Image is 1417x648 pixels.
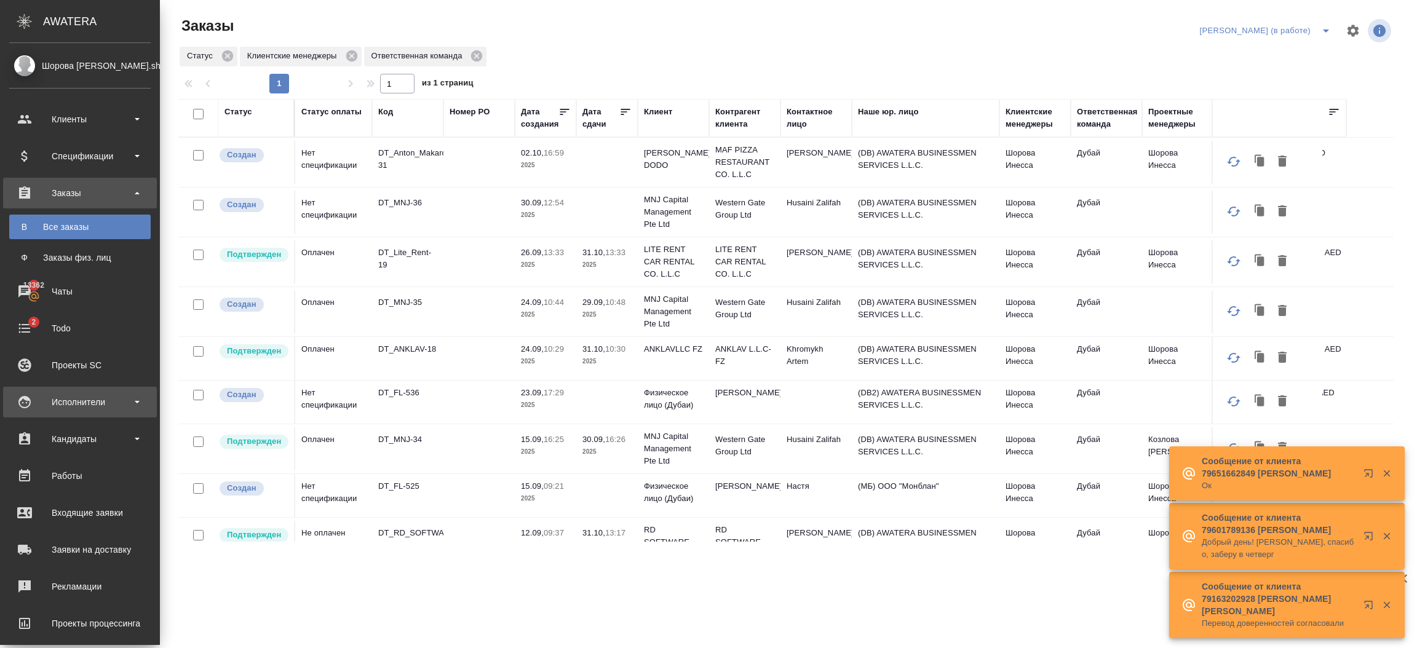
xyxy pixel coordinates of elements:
[521,355,570,368] p: 2025
[715,106,774,130] div: Контрагент клиента
[9,184,151,202] div: Заказы
[295,191,372,234] td: Нет спецификации
[227,482,256,494] p: Создан
[1219,247,1248,276] button: Обновить
[1374,531,1399,542] button: Закрыть
[544,528,564,537] p: 09:37
[521,435,544,444] p: 15.09,
[544,198,564,207] p: 12:54
[644,480,703,505] p: Физическое лицо (Дубаи)
[1272,200,1293,223] button: Удалить
[295,141,372,184] td: Нет спецификации
[227,345,281,357] p: Подтвержден
[999,240,1071,283] td: Шорова Инесса
[780,141,852,184] td: [PERSON_NAME]
[227,298,256,310] p: Создан
[521,309,570,321] p: 2025
[582,309,632,321] p: 2025
[1142,141,1213,184] td: Шорова Инесса
[1338,16,1368,45] span: Настроить таблицу
[1202,480,1355,492] p: Ок
[1248,299,1272,323] button: Клонировать
[644,430,703,467] p: MNJ Capital Management Pte Ltd
[858,106,919,118] div: Наше юр. лицо
[3,313,157,344] a: 2Todo
[9,215,151,239] a: ВВсе заказы
[1202,455,1355,480] p: Сообщение от клиента 79651662849 [PERSON_NAME]
[378,387,437,399] p: DT_FL-536
[1202,580,1355,617] p: Сообщение от клиента 79163202928 [PERSON_NAME] [PERSON_NAME]
[1272,390,1293,413] button: Удалить
[521,528,544,537] p: 12.09,
[582,106,619,130] div: Дата сдачи
[544,298,564,307] p: 10:44
[371,50,467,62] p: Ответственная команда
[1071,337,1142,380] td: Дубай
[1272,299,1293,323] button: Удалить
[582,298,605,307] p: 29.09,
[240,47,362,66] div: Клиентские менеджеры
[9,393,151,411] div: Исполнители
[1248,200,1272,223] button: Клонировать
[378,343,437,355] p: DT_ANKLAV-18
[521,481,544,491] p: 15.09,
[1142,474,1213,517] td: Шорова Инесса
[715,243,774,280] p: LITE RENT CAR RENTAL CO. L.L.C
[295,381,372,424] td: Нет спецификации
[582,528,605,537] p: 31.10,
[218,433,288,450] div: Выставляет КМ после уточнения всех необходимых деталей и получения согласия клиента на запуск. С ...
[1071,474,1142,517] td: Дубай
[605,298,625,307] p: 10:48
[9,614,151,633] div: Проекты процессинга
[1272,150,1293,173] button: Удалить
[715,296,774,321] p: Western Gate Group Ltd
[218,147,288,164] div: Выставляется автоматически при создании заказа
[1071,191,1142,234] td: Дубай
[644,293,703,330] p: MNJ Capital Management Pte Ltd
[301,106,362,118] div: Статус оплаты
[1219,197,1248,226] button: Обновить
[1356,524,1386,553] button: Открыть в новой вкладке
[3,534,157,565] a: Заявки на доставку
[999,427,1071,470] td: Шорова Инесса
[521,106,558,130] div: Дата создания
[378,147,437,172] p: DT_Anton_Makarov_DODO-31
[521,159,570,172] p: 2025
[1142,427,1213,470] td: Козлова [PERSON_NAME]
[9,504,151,522] div: Входящие заявки
[1202,536,1355,561] p: Добрый день! [PERSON_NAME], спасибо, заберу в четверг
[178,16,234,36] span: Заказы
[378,527,437,551] p: DT_RD_SOFTWARE-8
[218,197,288,213] div: Выставляется автоматически при создании заказа
[852,191,999,234] td: (DB) AWATERA BUSINESSMEN SERVICES L.L.C.
[1071,240,1142,283] td: Дубай
[780,474,852,517] td: Настя
[521,298,544,307] p: 24.09,
[644,387,703,411] p: Физическое лицо (Дубаи)
[999,381,1071,424] td: Шорова Инесса
[1142,240,1213,283] td: Шорова Инесса
[3,460,157,491] a: Работы
[780,240,852,283] td: [PERSON_NAME]
[1248,437,1272,460] button: Клонировать
[999,521,1071,564] td: Шорова Инесса
[1077,106,1138,130] div: Ответственная команда
[521,248,544,257] p: 26.09,
[9,319,151,338] div: Todo
[1368,19,1394,42] span: Посмотреть информацию
[521,209,570,221] p: 2025
[852,474,999,517] td: (МБ) ООО "Монблан"
[521,446,570,458] p: 2025
[1142,337,1213,380] td: Шорова Инесса
[9,577,151,596] div: Рекламации
[605,435,625,444] p: 16:26
[364,47,487,66] div: Ответственная команда
[1071,141,1142,184] td: Дубай
[15,221,145,233] div: Все заказы
[1202,512,1355,536] p: Сообщение от клиента 79601789136 [PERSON_NAME]
[582,248,605,257] p: 31.10,
[999,290,1071,333] td: Шорова Инесса
[378,197,437,209] p: DT_MNJ-36
[787,106,846,130] div: Контактное лицо
[227,435,281,448] p: Подтвержден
